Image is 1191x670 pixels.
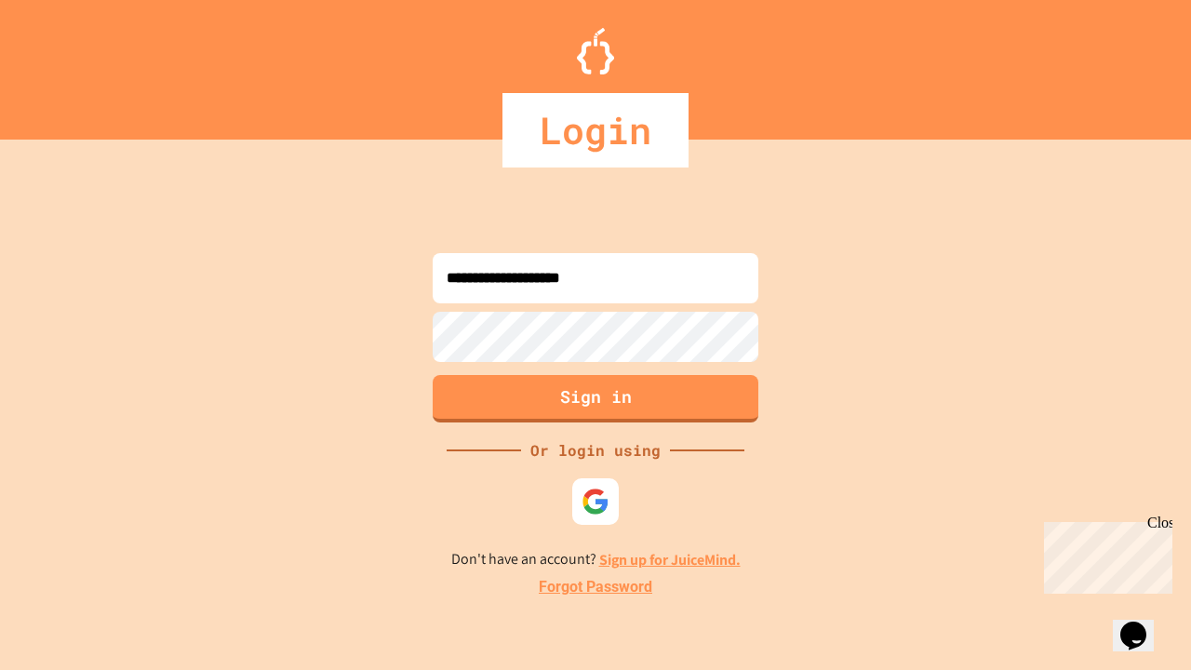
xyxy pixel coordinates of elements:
a: Sign up for JuiceMind. [599,550,741,569]
iframe: chat widget [1113,596,1172,651]
a: Forgot Password [539,576,652,598]
iframe: chat widget [1037,515,1172,594]
div: Chat with us now!Close [7,7,128,118]
img: Logo.svg [577,28,614,74]
p: Don't have an account? [451,548,741,571]
button: Sign in [433,375,758,422]
img: google-icon.svg [582,488,609,516]
div: Or login using [521,439,670,462]
div: Login [502,93,689,167]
